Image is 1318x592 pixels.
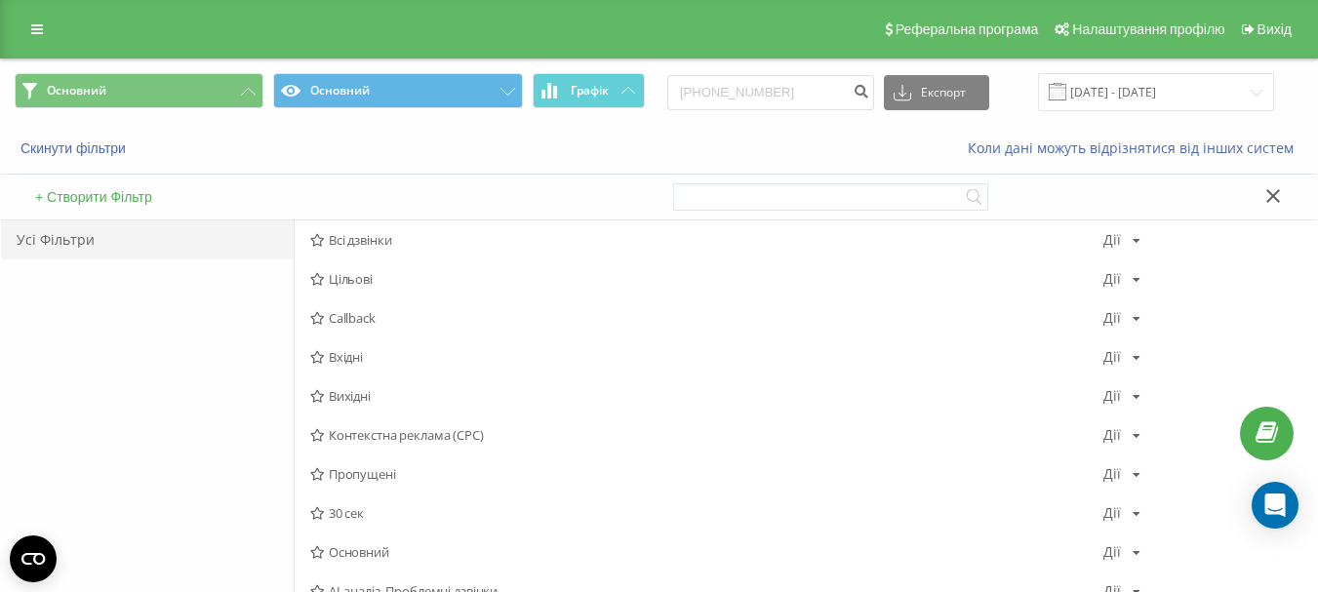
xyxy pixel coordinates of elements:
[1103,311,1121,325] div: Дії
[15,73,263,108] button: Основний
[310,467,1103,481] span: Пропущені
[310,506,1103,520] span: 30 сек
[310,233,1103,247] span: Всі дзвінки
[1103,428,1121,442] div: Дії
[1252,482,1298,529] div: Open Intercom Messenger
[1103,467,1121,481] div: Дії
[1072,21,1224,37] span: Налаштування профілю
[1103,506,1121,520] div: Дії
[968,138,1303,157] a: Коли дані можуть відрізнятися вiд інших систем
[896,21,1039,37] span: Реферальна програма
[10,535,57,582] button: Open CMP widget
[1103,233,1121,247] div: Дії
[310,350,1103,364] span: Вхідні
[667,75,874,110] input: Пошук за номером
[571,84,609,98] span: Графік
[1103,350,1121,364] div: Дії
[533,73,645,108] button: Графік
[1,220,294,259] div: Усі Фільтри
[29,188,158,206] button: + Створити Фільтр
[1259,187,1288,208] button: Закрити
[1103,389,1121,403] div: Дії
[47,83,106,99] span: Основний
[310,311,1103,325] span: Callback
[884,75,989,110] button: Експорт
[1103,545,1121,559] div: Дії
[310,545,1103,559] span: Основний
[310,428,1103,442] span: Контекстна реклама (CPC)
[310,272,1103,286] span: Цільові
[273,73,522,108] button: Основний
[15,139,136,157] button: Скинути фільтри
[1103,272,1121,286] div: Дії
[310,389,1103,403] span: Вихідні
[1258,21,1292,37] span: Вихід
